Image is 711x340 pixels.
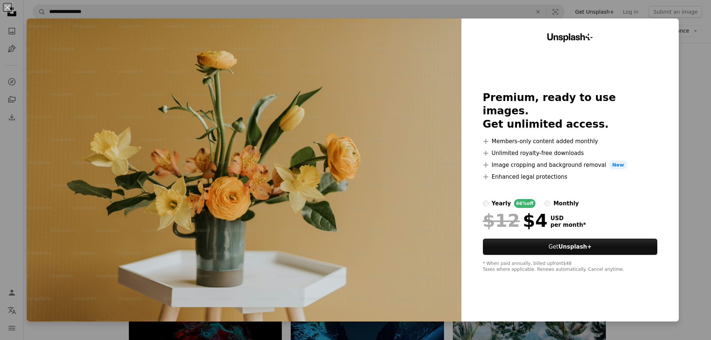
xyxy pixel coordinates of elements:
div: 66% off [514,199,536,208]
span: New [609,161,627,169]
span: $12 [483,211,520,230]
h2: Premium, ready to use images. Get unlimited access. [483,91,658,131]
div: yearly [492,199,511,208]
span: per month * [551,222,586,228]
li: Image cropping and background removal [483,161,658,169]
input: monthly [544,201,550,206]
button: GetUnsplash+ [483,239,658,255]
li: Members-only content added monthly [483,137,658,146]
div: * When paid annually, billed upfront $48 Taxes where applicable. Renews automatically. Cancel any... [483,261,658,273]
div: $4 [483,211,548,230]
li: Unlimited royalty-free downloads [483,149,658,158]
li: Enhanced legal protections [483,172,658,181]
input: yearly66%off [483,201,489,206]
strong: Unsplash+ [558,243,592,250]
div: monthly [553,199,579,208]
span: USD [551,215,586,222]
